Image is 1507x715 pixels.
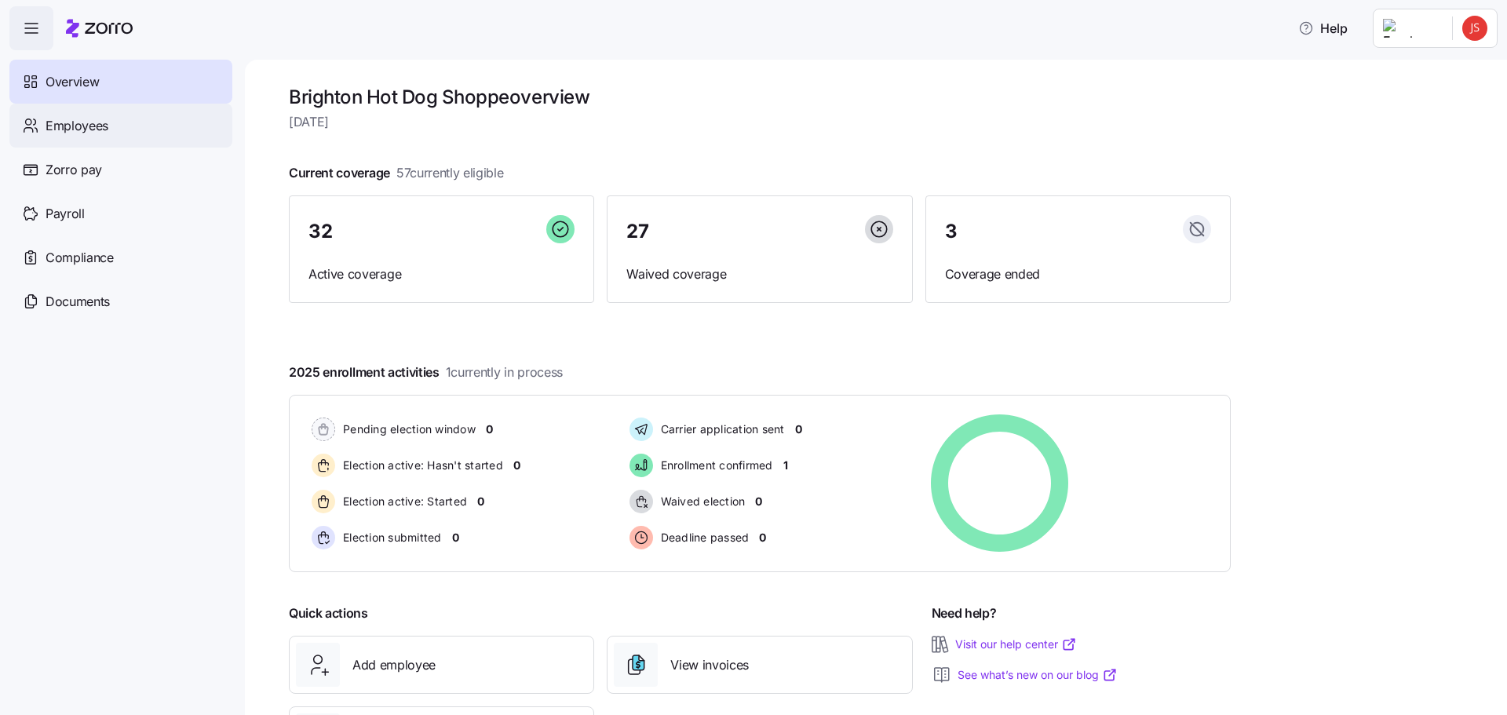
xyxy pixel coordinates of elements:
[338,421,476,437] span: Pending election window
[452,530,459,545] span: 0
[670,655,749,675] span: View invoices
[308,264,575,284] span: Active coverage
[308,222,332,241] span: 32
[9,279,232,323] a: Documents
[9,104,232,148] a: Employees
[9,148,232,192] a: Zorro pay
[46,292,110,312] span: Documents
[783,458,788,473] span: 1
[656,530,750,545] span: Deadline passed
[513,458,520,473] span: 0
[759,530,766,545] span: 0
[9,235,232,279] a: Compliance
[289,163,504,183] span: Current coverage
[945,264,1211,284] span: Coverage ended
[446,363,563,382] span: 1 currently in process
[1286,13,1360,44] button: Help
[1298,19,1348,38] span: Help
[656,494,746,509] span: Waived election
[46,248,114,268] span: Compliance
[46,204,85,224] span: Payroll
[656,458,773,473] span: Enrollment confirmed
[486,421,493,437] span: 0
[338,494,467,509] span: Election active: Started
[795,421,802,437] span: 0
[958,667,1118,683] a: See what’s new on our blog
[656,421,785,437] span: Carrier application sent
[626,222,648,241] span: 27
[289,112,1231,132] span: [DATE]
[289,85,1231,109] h1: Brighton Hot Dog Shoppe overview
[46,116,108,136] span: Employees
[477,494,484,509] span: 0
[1383,19,1439,38] img: Employer logo
[289,604,368,623] span: Quick actions
[9,60,232,104] a: Overview
[396,163,504,183] span: 57 currently eligible
[289,363,563,382] span: 2025 enrollment activities
[338,458,503,473] span: Election active: Hasn't started
[338,530,442,545] span: Election submitted
[9,192,232,235] a: Payroll
[755,494,762,509] span: 0
[46,160,102,180] span: Zorro pay
[626,264,892,284] span: Waived coverage
[955,637,1077,652] a: Visit our help center
[945,222,958,241] span: 3
[352,655,436,675] span: Add employee
[1462,16,1487,41] img: dabd418a90e87b974ad9e4d6da1f3d74
[46,72,99,92] span: Overview
[932,604,997,623] span: Need help?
